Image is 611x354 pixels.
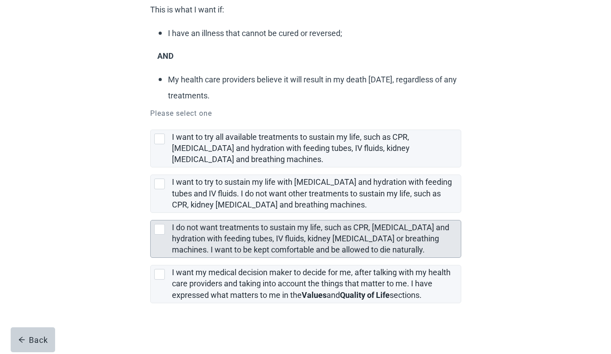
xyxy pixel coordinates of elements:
[302,290,327,300] strong: Values
[11,327,55,352] button: arrow-leftBack
[157,51,174,61] strong: AND
[150,108,461,119] p: Please select one
[168,25,457,41] p: I have an illness that cannot be cured or reversed;
[150,220,461,258] div: I do not want treatments to sustain my life, such as CPR, artificial feeding and hydration with f...
[172,132,410,164] label: I want to try all available treatments to sustain my life, such as CPR, [MEDICAL_DATA] and hydrat...
[172,223,449,254] label: I do not want treatments to sustain my life, such as CPR, [MEDICAL_DATA] and hydration with feedi...
[18,335,48,344] div: Back
[168,72,457,104] p: My health care providers believe it will result in my death [DATE], regardless of any treatments.
[340,290,390,300] strong: Quality of Life
[150,130,461,167] div: I want to try all available treatments to sustain my life, such as CPR, artificial feeding and hy...
[150,2,457,18] p: This is what I want if:
[18,336,25,343] span: arrow-left
[172,268,451,299] label: I want my medical decision maker to decide for me, after talking with my health care providers an...
[172,177,452,209] label: I want to try to sustain my life with [MEDICAL_DATA] and hydration with feeding tubes and IV flui...
[150,175,461,212] div: I want to try to sustain my life with artificial feeding and hydration with feeding tubes and IV ...
[327,290,340,300] label: and
[390,290,422,300] label: sections.
[150,265,461,303] div: [object Object], checkbox, not selected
